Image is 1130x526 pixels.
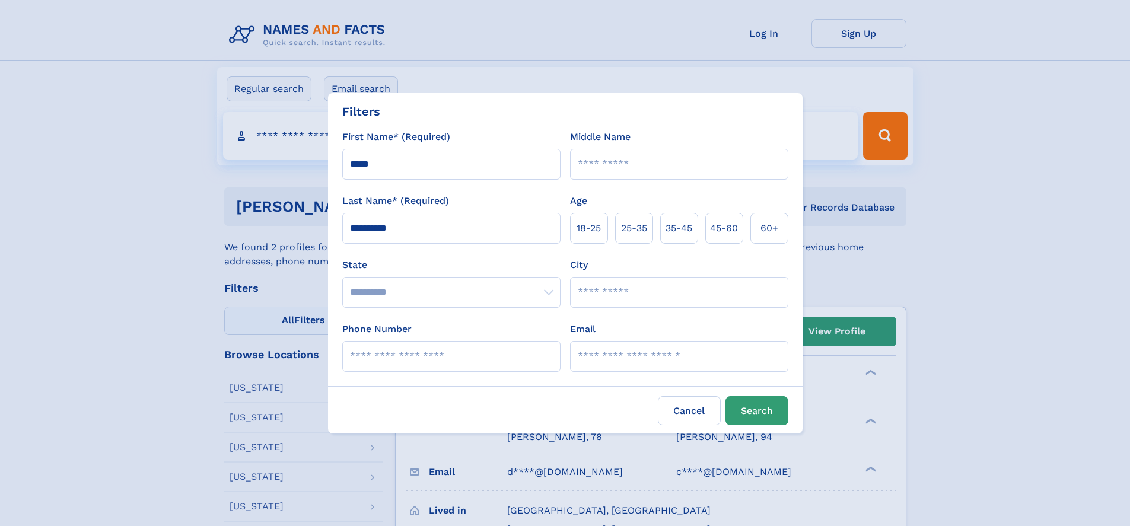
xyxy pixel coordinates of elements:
[577,221,601,235] span: 18‑25
[342,322,412,336] label: Phone Number
[666,221,692,235] span: 35‑45
[570,322,596,336] label: Email
[658,396,721,425] label: Cancel
[342,194,449,208] label: Last Name* (Required)
[342,258,561,272] label: State
[710,221,738,235] span: 45‑60
[342,103,380,120] div: Filters
[570,258,588,272] label: City
[570,194,587,208] label: Age
[342,130,450,144] label: First Name* (Required)
[725,396,788,425] button: Search
[570,130,631,144] label: Middle Name
[621,221,647,235] span: 25‑35
[760,221,778,235] span: 60+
